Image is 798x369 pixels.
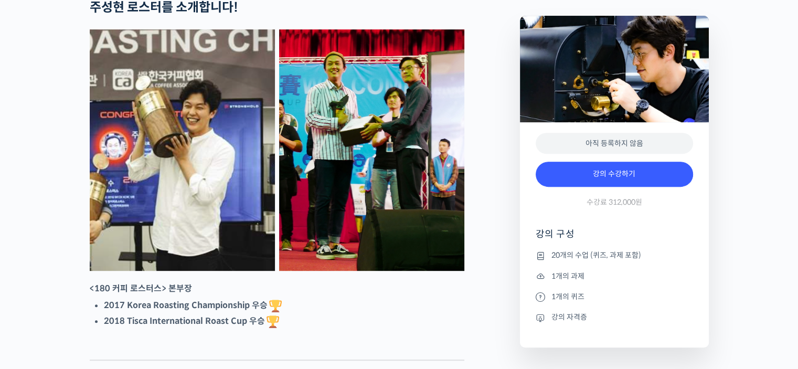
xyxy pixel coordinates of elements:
a: 강의 수강하기 [536,162,693,187]
span: 설정 [162,310,175,319]
div: 아직 등록하지 않음 [536,133,693,154]
strong: 2018 Tisca International Roast Cup 우승 [104,315,281,326]
li: 강의 자격증 [536,311,693,324]
strong: 2017 Korea Roasting Championship 우승 [104,300,283,311]
h4: 강의 구성 [536,228,693,249]
a: 대화 [69,294,135,321]
img: 🏆 [267,315,279,328]
a: 홈 [3,294,69,321]
strong: <180 커피 로스터스> 본부장 [90,283,192,294]
span: 수강료 312,000원 [587,197,642,207]
li: 20개의 수업 (퀴즈, 과제 포함) [536,249,693,262]
span: 대화 [96,311,109,319]
li: 1개의 과제 [536,270,693,282]
li: 1개의 퀴즈 [536,290,693,303]
img: 🏆 [269,300,282,312]
a: 설정 [135,294,201,321]
span: 홈 [33,310,39,319]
